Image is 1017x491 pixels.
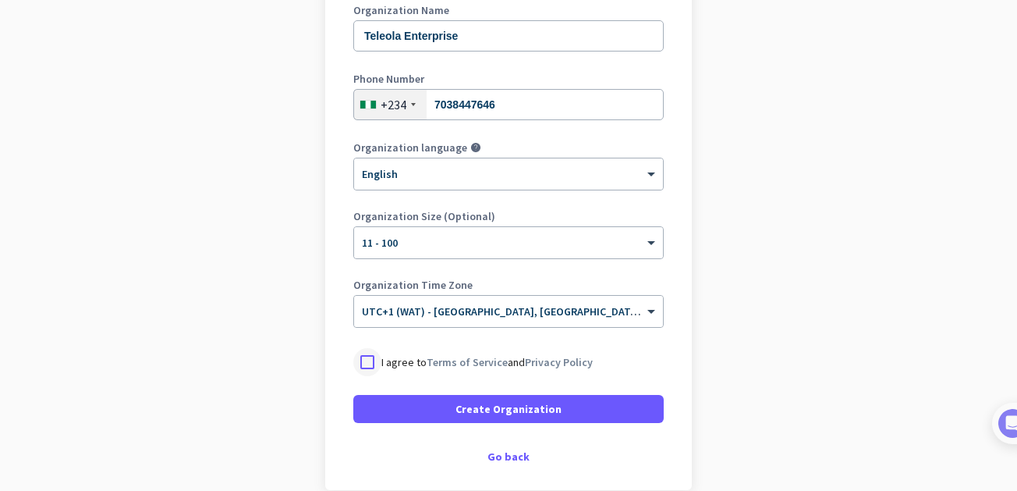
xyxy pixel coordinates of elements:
a: Terms of Service [427,355,508,369]
span: Create Organization [455,401,562,417]
label: Organization Size (Optional) [353,211,664,222]
p: I agree to and [381,354,593,370]
input: What is the name of your organization? [353,20,664,52]
button: Create Organization [353,395,664,423]
label: Organization Name [353,5,664,16]
input: 2033 12 3456 [353,89,664,120]
i: help [470,142,481,153]
div: Go back [353,451,664,462]
a: Privacy Policy [525,355,593,369]
label: Organization language [353,142,467,153]
label: Phone Number [353,73,664,84]
label: Organization Time Zone [353,279,664,290]
div: +234 [381,97,406,112]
